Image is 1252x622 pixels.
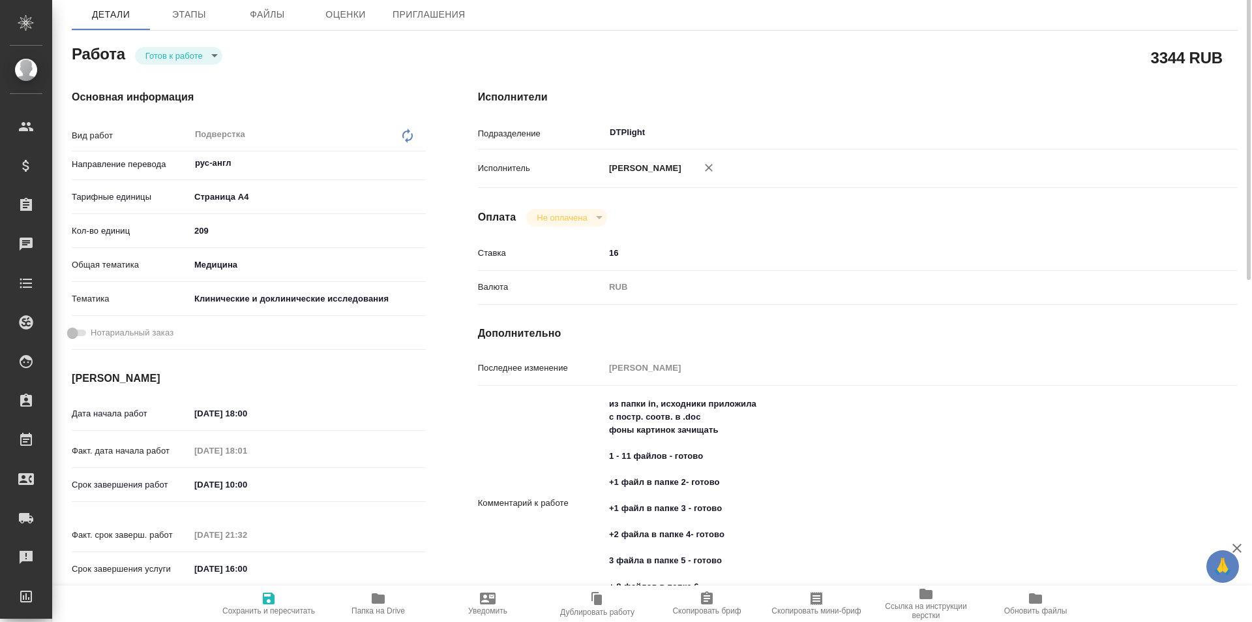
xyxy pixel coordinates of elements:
p: Общая тематика [72,258,190,272]
span: Детали [80,7,142,23]
p: Факт. срок заверш. работ [72,529,190,542]
span: Ссылка на инструкции верстки [879,602,973,620]
span: Оценки [314,7,377,23]
input: Пустое поле [190,441,304,460]
input: ✎ Введи что-нибудь [604,243,1174,262]
button: Open [419,162,421,164]
p: [PERSON_NAME] [604,162,681,175]
span: Скопировать бриф [672,606,741,615]
p: Валюта [478,281,604,294]
div: Медицина [190,254,426,276]
div: Клинические и доклинические исследования [190,288,426,310]
p: Дата начала работ [72,407,190,420]
input: ✎ Введи что-нибудь [190,221,426,240]
span: Обновить файлы [1004,606,1067,615]
span: Папка на Drive [351,606,405,615]
span: Скопировать мини-бриф [771,606,861,615]
p: Комментарий к работе [478,497,604,510]
h2: Работа [72,41,125,65]
p: Последнее изменение [478,362,604,375]
input: ✎ Введи что-нибудь [190,404,304,423]
span: Этапы [158,7,220,23]
span: Дублировать работу [560,608,634,617]
span: 🙏 [1212,553,1234,580]
p: Срок завершения услуги [72,563,190,576]
h4: [PERSON_NAME] [72,371,426,386]
p: Подразделение [478,127,604,140]
span: Уведомить [468,606,507,615]
h4: Дополнительно [478,326,1238,341]
p: Ставка [478,247,604,260]
h2: 3344 RUB [1151,46,1223,69]
button: Дублировать работу [543,585,652,622]
div: Готов к работе [526,209,606,226]
h4: Основная информация [72,89,426,105]
input: ✎ Введи что-нибудь [190,559,304,578]
button: Не оплачена [533,212,591,223]
button: Сохранить и пересчитать [214,585,323,622]
button: Удалить исполнителя [694,153,723,182]
p: Срок завершения работ [72,478,190,491]
p: Тарифные единицы [72,191,190,204]
span: Файлы [236,7,299,23]
div: RUB [604,276,1174,298]
h4: Исполнители [478,89,1238,105]
p: Факт. дата начала работ [72,444,190,458]
button: Готов к работе [142,50,207,61]
button: Обновить файлы [981,585,1090,622]
button: Ссылка на инструкции верстки [871,585,981,622]
button: Папка на Drive [323,585,433,622]
p: Направление перевода [72,158,190,171]
input: ✎ Введи что-нибудь [190,475,304,494]
div: Готов к работе [135,47,222,65]
span: Сохранить и пересчитать [222,606,315,615]
textarea: из папки in, исходники приложила с постр. соотв. в .doc фоны картинок зачищать 1 - 11 файлов - го... [604,393,1174,611]
span: Приглашения [393,7,466,23]
button: Скопировать бриф [652,585,762,622]
button: 🙏 [1206,550,1239,583]
p: Вид работ [72,129,190,142]
div: Страница А4 [190,186,426,208]
input: Пустое поле [604,358,1174,377]
p: Кол-во единиц [72,225,190,238]
span: Нотариальный заказ [91,326,173,339]
p: Тематика [72,292,190,305]
button: Скопировать мини-бриф [762,585,871,622]
p: Исполнитель [478,162,604,175]
h4: Оплата [478,210,516,225]
button: Уведомить [433,585,543,622]
button: Open [1167,131,1170,134]
input: Пустое поле [190,525,304,544]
